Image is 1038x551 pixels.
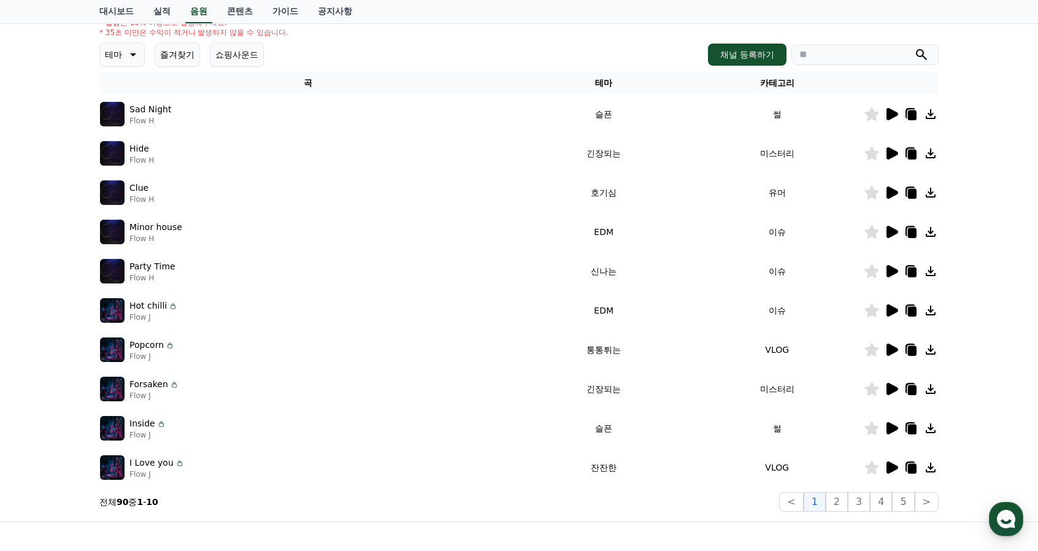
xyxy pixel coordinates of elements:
p: 테마 [105,46,122,63]
td: 이슈 [690,252,864,291]
img: music [100,337,125,362]
p: Sad Night [129,103,171,116]
p: * 35초 미만은 수익이 적거나 발생하지 않을 수 있습니다. [99,28,288,37]
p: I Love you [129,457,174,469]
td: 미스터리 [690,134,864,173]
p: Clue [129,182,148,195]
p: Flow J [129,469,185,479]
td: 긴장되는 [517,369,691,409]
td: 썰 [690,409,864,448]
td: 호기심 [517,173,691,212]
span: 대화 [112,408,127,418]
p: Flow H [129,195,154,204]
p: Flow H [129,155,154,165]
img: music [100,259,125,283]
td: 슬픈 [517,94,691,134]
a: 대화 [81,389,158,420]
img: music [100,455,125,480]
td: 통통튀는 [517,330,691,369]
p: Hide [129,142,149,155]
button: < [779,492,803,512]
img: music [100,102,125,126]
strong: 10 [146,497,158,507]
td: VLOG [690,330,864,369]
button: 채널 등록하기 [708,44,786,66]
img: music [100,220,125,244]
p: Flow H [129,234,182,244]
p: Flow J [129,312,178,322]
td: 이슈 [690,212,864,252]
td: 신나는 [517,252,691,291]
button: 1 [804,492,826,512]
th: 테마 [517,72,691,94]
img: music [100,180,125,205]
td: VLOG [690,448,864,487]
p: Flow J [129,352,175,361]
button: 5 [892,492,914,512]
button: > [915,492,939,512]
a: 설정 [158,389,236,420]
td: 썰 [690,94,864,134]
td: 긴장되는 [517,134,691,173]
button: 2 [826,492,848,512]
p: Popcorn [129,339,164,352]
p: Flow H [129,116,171,126]
button: 3 [848,492,870,512]
th: 카테고리 [690,72,864,94]
p: Party Time [129,260,175,273]
p: 전체 중 - [99,496,158,508]
p: Flow J [129,391,179,401]
p: Flow J [129,430,166,440]
p: Flow H [129,273,175,283]
th: 곡 [99,72,517,94]
td: EDM [517,212,691,252]
p: Forsaken [129,378,168,391]
span: 설정 [190,407,204,417]
strong: 90 [117,497,128,507]
td: 이슈 [690,291,864,330]
span: 홈 [39,407,46,417]
td: 유머 [690,173,864,212]
button: 쇼핑사운드 [210,42,264,67]
td: EDM [517,291,691,330]
img: music [100,141,125,166]
button: 4 [870,492,892,512]
button: 테마 [99,42,145,67]
button: 즐겨찾기 [155,42,200,67]
p: Minor house [129,221,182,234]
td: 잔잔한 [517,448,691,487]
strong: 1 [137,497,143,507]
img: music [100,377,125,401]
td: 슬픈 [517,409,691,448]
p: Inside [129,417,155,430]
p: Hot chilli [129,299,167,312]
img: music [100,416,125,441]
a: 홈 [4,389,81,420]
td: 미스터리 [690,369,864,409]
img: music [100,298,125,323]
